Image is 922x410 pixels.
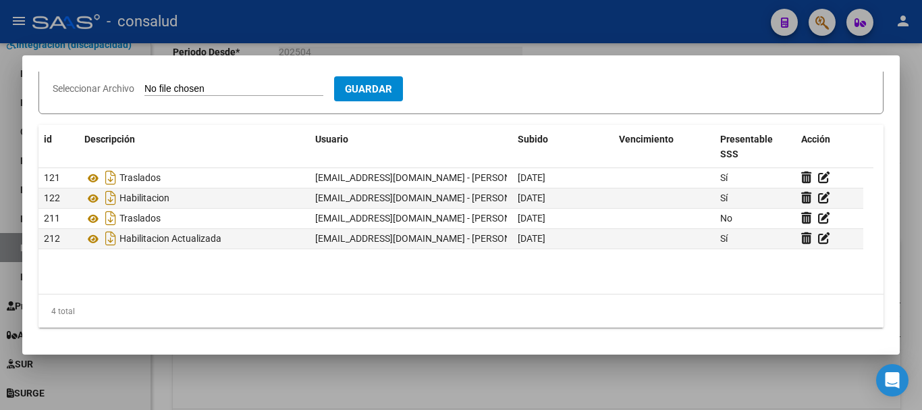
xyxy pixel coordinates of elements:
span: Usuario [315,134,348,145]
span: 212 [44,233,60,244]
span: [EMAIL_ADDRESS][DOMAIN_NAME] - [PERSON_NAME] [315,213,544,224]
span: Presentable SSS [720,134,773,160]
span: Sí [720,233,728,244]
span: Habilitacion [119,193,169,204]
datatable-header-cell: id [38,125,79,170]
span: 211 [44,213,60,224]
datatable-header-cell: Vencimiento [614,125,715,170]
datatable-header-cell: Presentable SSS [715,125,796,170]
span: [DATE] [518,213,545,224]
span: Subido [518,134,548,145]
i: Descargar documento [102,228,119,249]
span: [DATE] [518,233,545,244]
i: Descargar documento [102,187,119,209]
datatable-header-cell: Acción [796,125,863,170]
span: Guardar [345,83,392,95]
span: Seleccionar Archivo [53,83,134,94]
i: Descargar documento [102,167,119,188]
span: 121 [44,172,60,183]
span: Sí [720,172,728,183]
span: Vencimiento [619,134,674,145]
span: [EMAIL_ADDRESS][DOMAIN_NAME] - [PERSON_NAME] [315,233,544,244]
span: Descripción [84,134,135,145]
datatable-header-cell: Descripción [79,125,310,170]
span: id [44,134,52,145]
span: Acción [801,134,830,145]
datatable-header-cell: Usuario [310,125,512,170]
span: [DATE] [518,193,545,203]
span: 122 [44,193,60,203]
span: [EMAIL_ADDRESS][DOMAIN_NAME] - [PERSON_NAME] [315,172,544,183]
span: [DATE] [518,172,545,183]
i: Descargar documento [102,207,119,229]
span: Traslados [119,213,161,224]
button: Guardar [334,76,403,101]
span: Habilitacion Actualizada [119,234,221,245]
span: No [720,213,732,224]
div: Open Intercom Messenger [876,364,909,396]
span: Traslados [119,173,161,184]
datatable-header-cell: Subido [512,125,614,170]
div: 4 total [38,294,884,328]
span: [EMAIL_ADDRESS][DOMAIN_NAME] - [PERSON_NAME] [315,193,544,203]
span: Sí [720,193,728,203]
